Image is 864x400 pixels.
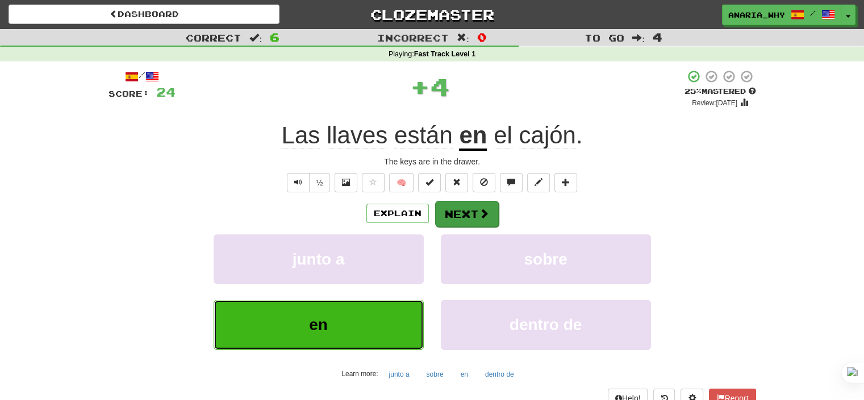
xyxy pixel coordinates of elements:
span: : [457,33,469,43]
span: llaves [327,122,387,149]
span: 25 % [684,86,702,96]
a: Dashboard [9,5,279,24]
u: en [459,122,487,151]
button: Ignore sentence (alt+i) [473,173,495,192]
button: Edit sentence (alt+d) [527,173,550,192]
div: The keys are in the drawer. [108,156,756,167]
button: Reset to 0% Mastered (alt+r) [445,173,468,192]
button: junto a [382,366,415,383]
span: 4 [653,30,662,44]
button: en [454,366,474,383]
span: Anaria_why [728,10,785,20]
span: 0 [477,30,487,44]
span: sobre [524,250,567,268]
span: cajón [519,122,575,149]
button: Set this sentence to 100% Mastered (alt+m) [418,173,441,192]
button: sobre [420,366,450,383]
button: Play sentence audio (ctl+space) [287,173,310,192]
button: 🧠 [389,173,414,192]
button: dentro de [441,300,651,349]
button: Next [435,201,499,227]
span: Incorrect [377,32,449,43]
button: dentro de [479,366,520,383]
button: en [214,300,424,349]
span: están [394,122,453,149]
span: 6 [270,30,279,44]
span: 24 [156,85,176,99]
button: ½ [309,173,331,192]
button: junto a [214,234,424,284]
div: Text-to-speech controls [285,173,331,192]
span: + [410,69,430,104]
button: Show image (alt+x) [335,173,357,192]
span: : [249,33,262,43]
span: 4 [430,72,450,101]
span: : [632,33,645,43]
div: / [108,69,176,84]
span: / [810,9,816,17]
span: Score: [108,89,149,98]
span: . [487,122,582,149]
span: junto a [293,250,345,268]
button: Explain [366,204,429,223]
a: Clozemaster [297,5,567,24]
span: en [309,316,328,333]
span: To go [585,32,624,43]
small: Review: [DATE] [692,99,737,107]
strong: Fast Track Level 1 [414,50,476,58]
small: Learn more: [341,370,378,378]
div: Mastered [684,86,756,97]
button: Favorite sentence (alt+f) [362,173,385,192]
a: Anaria_why / [722,5,841,25]
span: Correct [186,32,241,43]
button: Add to collection (alt+a) [554,173,577,192]
button: Discuss sentence (alt+u) [500,173,523,192]
span: dentro de [510,316,582,333]
span: Las [281,122,320,149]
button: sobre [441,234,651,284]
span: el [494,122,512,149]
